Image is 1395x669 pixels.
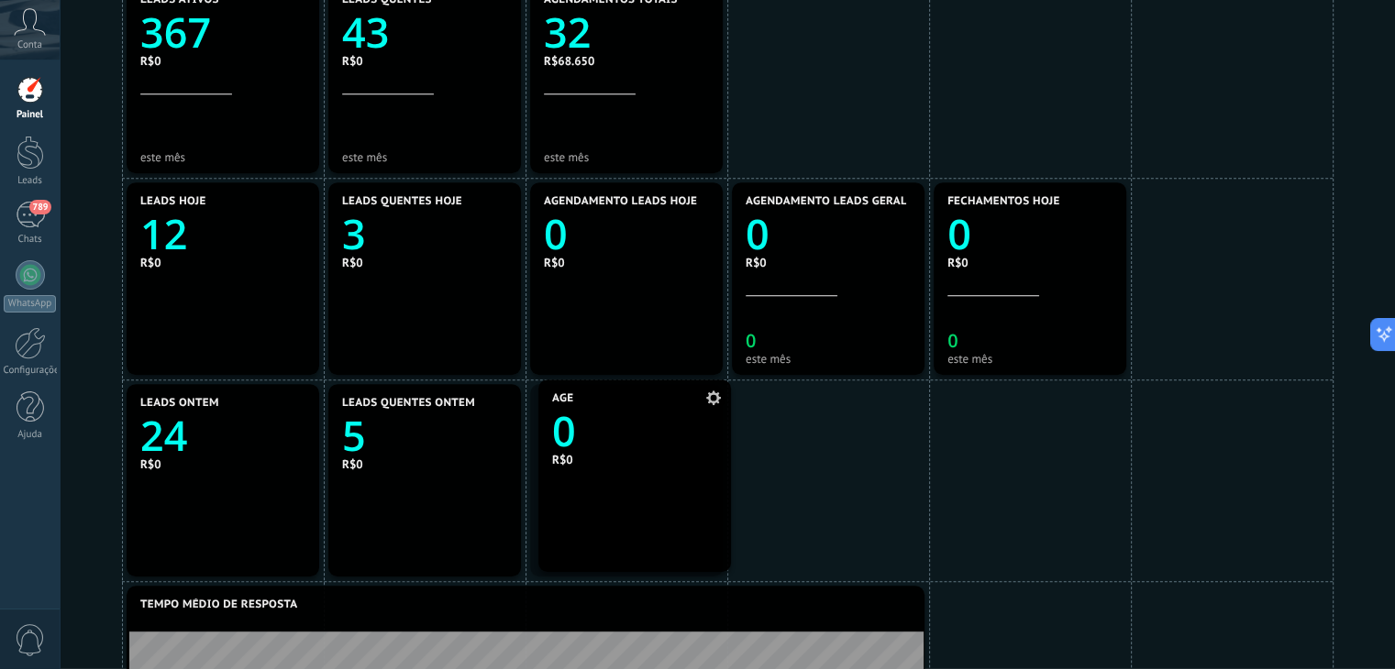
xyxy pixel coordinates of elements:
[552,392,573,405] span: Age
[947,328,958,353] text: 0
[140,206,187,262] text: 12
[947,206,1113,262] a: 0
[544,255,709,270] div: R$0
[544,206,568,262] text: 0
[947,206,971,262] text: 0
[4,429,57,441] div: Ajuda
[947,255,1113,270] div: R$0
[140,195,206,208] span: Leads Hoje
[140,255,305,270] div: R$0
[140,456,305,472] div: R$0
[140,206,305,262] a: 12
[140,150,305,164] div: este mês
[17,39,42,51] span: Conta
[746,206,769,262] text: 0
[552,452,717,467] div: R$0
[4,109,57,121] div: Painel
[342,456,507,472] div: R$0
[342,206,507,262] a: 3
[342,408,366,464] text: 5
[552,403,717,459] a: 0
[552,403,576,459] text: 0
[544,195,697,208] span: Agendamento Leads Hoje
[746,255,911,270] div: R$0
[746,328,756,353] text: 0
[140,5,211,60] text: 367
[746,352,911,366] div: este mês
[544,5,591,60] text: 32
[140,598,297,611] span: Tempo médio de resposta
[544,206,709,262] a: 0
[140,5,305,60] a: 367
[947,352,1113,366] div: este mês
[4,234,57,246] div: Chats
[342,408,507,464] a: 5
[140,397,219,410] span: Leads Ontem
[746,195,907,208] span: Agendamento Leads Geral
[140,408,187,464] text: 24
[544,150,709,164] div: este mês
[342,206,366,262] text: 3
[544,53,709,69] div: R$68.650
[746,206,911,262] a: 0
[342,397,475,410] span: Leads Quentes Ontem
[140,53,305,69] div: R$0
[544,5,709,60] a: 32
[342,5,389,60] text: 43
[140,408,305,464] a: 24
[342,150,507,164] div: este mês
[342,195,462,208] span: Leads Quentes Hoje
[342,255,507,270] div: R$0
[947,195,1059,208] span: Fechamentos Hoje
[29,200,50,214] span: 789
[4,295,56,313] div: WhatsApp
[4,175,57,187] div: Leads
[342,5,507,60] a: 43
[342,53,507,69] div: R$0
[4,365,57,377] div: Configurações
